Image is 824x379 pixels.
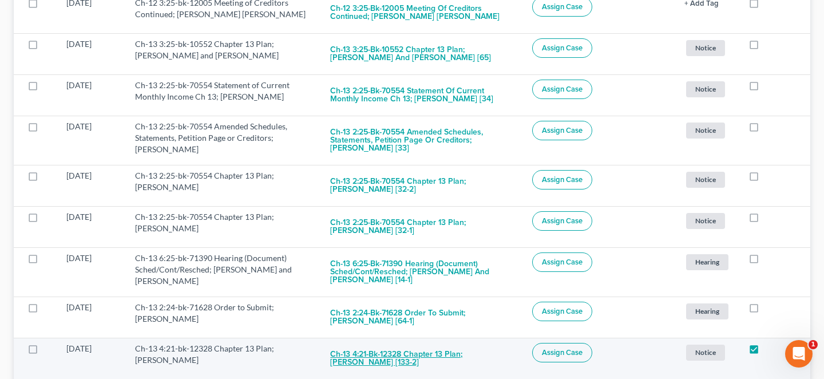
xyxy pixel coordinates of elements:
span: Notice [686,213,725,228]
td: Ch-13 3:25-bk-10552 Chapter 13 Plan; [PERSON_NAME] and [PERSON_NAME] [126,33,321,74]
button: Assign Case [532,121,592,140]
button: Assign Case [532,252,592,272]
span: Notice [686,345,725,360]
span: Notice [686,123,725,138]
button: Ch-13 4:21-bk-12328 Chapter 13 Plan; [PERSON_NAME] [133-2] [330,343,514,374]
button: Ch-13 2:25-bk-70554 Amended Schedules, Statements, Petition Page or Creditors; [PERSON_NAME] [33] [330,121,514,160]
td: Ch-13 4:21-bk-12328 Chapter 13 Plan; [PERSON_NAME] [126,338,321,379]
a: Notice [684,38,730,57]
span: Notice [686,40,725,56]
a: Hearing [684,252,730,271]
td: [DATE] [57,206,126,247]
a: Notice [684,170,730,189]
button: Assign Case [532,170,592,189]
button: Ch-13 3:25-bk-10552 Chapter 13 Plan; [PERSON_NAME] and [PERSON_NAME] [65] [330,38,514,69]
iframe: Intercom live chat [785,340,813,368]
a: Hearing [684,302,730,321]
span: Assign Case [542,175,583,184]
span: Assign Case [542,216,583,226]
a: Notice [684,211,730,230]
a: Notice [684,343,730,362]
td: [DATE] [57,33,126,74]
button: Assign Case [532,38,592,58]
td: [DATE] [57,338,126,379]
span: Assign Case [542,2,583,11]
button: Ch-13 6:25-bk-71390 Hearing (Document) Sched/Cont/Resched; [PERSON_NAME] and [PERSON_NAME] [14-1] [330,252,514,291]
button: Ch-13 2:24-bk-71628 Order to Submit; [PERSON_NAME] [64-1] [330,302,514,333]
td: [DATE] [57,297,126,338]
td: Ch-13 2:25-bk-70554 Amended Schedules, Statements, Petition Page or Creditors; [PERSON_NAME] [126,116,321,165]
td: [DATE] [57,116,126,165]
span: Assign Case [542,348,583,357]
td: Ch-13 2:25-bk-70554 Chapter 13 Plan; [PERSON_NAME] [126,206,321,247]
a: Notice [684,121,730,140]
span: Notice [686,81,725,97]
span: Hearing [686,303,728,319]
td: [DATE] [57,247,126,297]
td: [DATE] [57,165,126,206]
button: Ch-13 2:25-bk-70554 Statement of Current Monthly Income Ch 13; [PERSON_NAME] [34] [330,80,514,110]
button: Assign Case [532,80,592,99]
td: Ch-13 2:25-bk-70554 Chapter 13 Plan; [PERSON_NAME] [126,165,321,206]
span: 1 [809,340,818,349]
td: Ch-13 2:24-bk-71628 Order to Submit; [PERSON_NAME] [126,297,321,338]
span: Assign Case [542,258,583,267]
button: Assign Case [532,343,592,362]
td: Ch-13 6:25-bk-71390 Hearing (Document) Sched/Cont/Resched; [PERSON_NAME] and [PERSON_NAME] [126,247,321,297]
span: Assign Case [542,44,583,53]
td: Ch-13 2:25-bk-70554 Statement of Current Monthly Income Ch 13; [PERSON_NAME] [126,74,321,116]
td: [DATE] [57,74,126,116]
span: Hearing [686,254,728,270]
span: Assign Case [542,85,583,94]
button: Ch-13 2:25-bk-70554 Chapter 13 Plan; [PERSON_NAME] [32-2] [330,170,514,201]
button: Assign Case [532,302,592,321]
button: Ch-13 2:25-bk-70554 Chapter 13 Plan; [PERSON_NAME] [32-1] [330,211,514,242]
a: Notice [684,80,730,98]
button: Assign Case [532,211,592,231]
span: Assign Case [542,126,583,135]
span: Assign Case [542,307,583,316]
span: Notice [686,172,725,187]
